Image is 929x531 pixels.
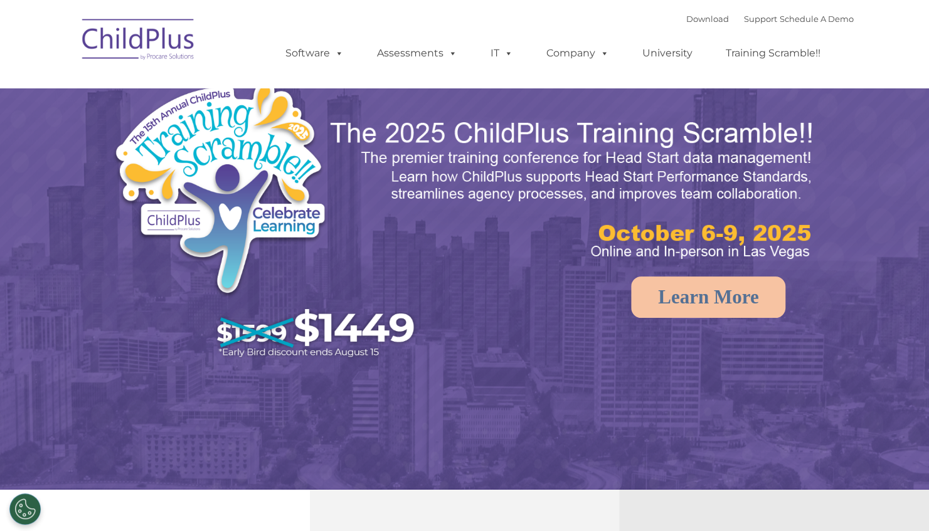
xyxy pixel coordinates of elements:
[630,41,705,66] a: University
[478,41,526,66] a: IT
[686,14,854,24] font: |
[76,10,201,73] img: ChildPlus by Procare Solutions
[686,14,729,24] a: Download
[534,41,622,66] a: Company
[744,14,777,24] a: Support
[273,41,356,66] a: Software
[9,493,41,525] button: Cookies Settings
[631,276,785,318] a: Learn More
[780,14,854,24] a: Schedule A Demo
[713,41,833,66] a: Training Scramble!!
[364,41,470,66] a: Assessments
